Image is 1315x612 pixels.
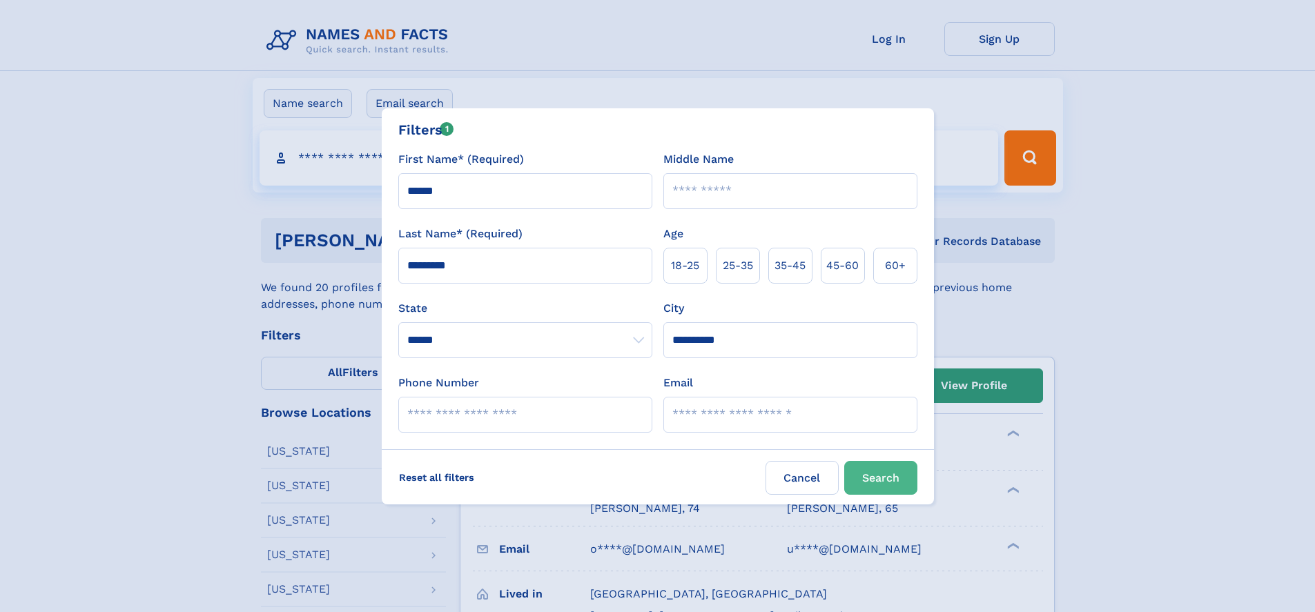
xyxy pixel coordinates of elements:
[663,226,683,242] label: Age
[390,461,483,494] label: Reset all filters
[766,461,839,495] label: Cancel
[398,375,479,391] label: Phone Number
[844,461,917,495] button: Search
[663,151,734,168] label: Middle Name
[398,300,652,317] label: State
[723,257,753,274] span: 25‑35
[663,300,684,317] label: City
[775,257,806,274] span: 35‑45
[398,226,523,242] label: Last Name* (Required)
[398,151,524,168] label: First Name* (Required)
[826,257,859,274] span: 45‑60
[663,375,693,391] label: Email
[398,119,454,140] div: Filters
[885,257,906,274] span: 60+
[671,257,699,274] span: 18‑25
